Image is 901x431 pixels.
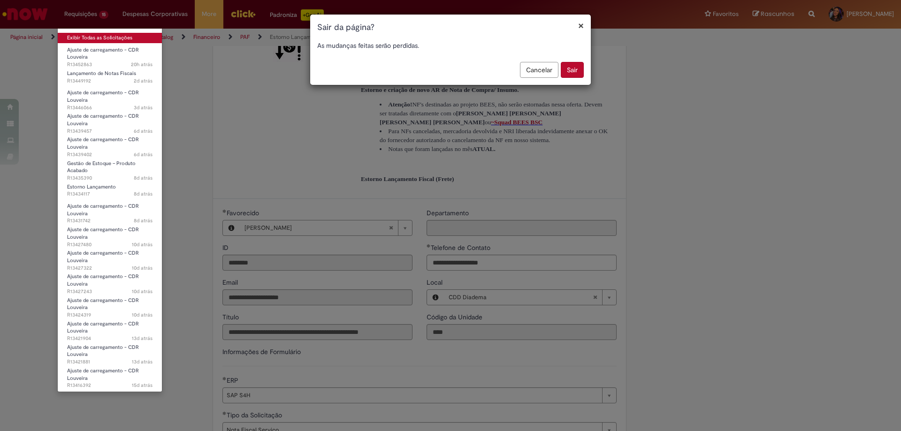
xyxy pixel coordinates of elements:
[134,104,153,111] time: 25/08/2025 18:18:30
[134,190,153,197] time: 20/08/2025 18:57:51
[132,358,153,365] span: 13d atrás
[57,28,162,392] ul: Requisições
[134,174,153,181] time: 21/08/2025 10:36:46
[67,183,116,190] span: Estorno Lançamento
[561,62,584,78] button: Sair
[67,61,153,68] span: R13452863
[67,136,139,151] span: Ajuste de carregamento - CDR Louveira
[67,203,139,217] span: Ajuste de carregamento - CDR Louveira
[67,226,139,241] span: Ajuste de carregamento - CDR Louveira
[132,288,153,295] time: 19/08/2025 09:40:35
[67,311,153,319] span: R13424319
[67,250,139,264] span: Ajuste de carregamento - CDR Louveira
[67,297,139,311] span: Ajuste de carregamento - CDR Louveira
[58,111,162,131] a: Aberto R13439457 : Ajuste de carregamento - CDR Louveira
[134,151,153,158] span: 6d atrás
[134,190,153,197] span: 8d atrás
[58,366,162,386] a: Aberto R13416392 : Ajuste de carregamento - CDR Louveira
[67,190,153,198] span: R13434117
[58,88,162,108] a: Aberto R13446066 : Ajuste de carregamento - CDR Louveira
[131,61,153,68] span: 20h atrás
[67,174,153,182] span: R13435390
[67,320,139,335] span: Ajuste de carregamento - CDR Louveira
[134,77,153,84] time: 26/08/2025 15:42:27
[132,288,153,295] span: 10d atrás
[58,295,162,316] a: Aberto R13424319 : Ajuste de carregamento - CDR Louveira
[134,217,153,224] span: 8d atrás
[58,248,162,268] a: Aberto R13427322 : Ajuste de carregamento - CDR Louveira
[58,45,162,65] a: Aberto R13452863 : Ajuste de carregamento - CDR Louveira
[58,135,162,155] a: Aberto R13439402 : Ajuste de carregamento - CDR Louveira
[67,382,153,389] span: R13416392
[578,21,584,30] button: Fechar modal
[67,151,153,159] span: R13439402
[67,89,139,104] span: Ajuste de carregamento - CDR Louveira
[132,382,153,389] time: 14/08/2025 09:19:57
[58,68,162,86] a: Aberto R13449192 : Lançamento de Notas Fiscais
[132,335,153,342] span: 13d atrás
[132,311,153,318] time: 18/08/2025 11:25:14
[132,382,153,389] span: 15d atrás
[134,217,153,224] time: 20/08/2025 10:58:46
[132,241,153,248] time: 19/08/2025 10:12:32
[67,344,139,358] span: Ajuste de carregamento - CDR Louveira
[58,342,162,363] a: Aberto R13421881 : Ajuste de carregamento - CDR Louveira
[67,160,136,174] span: Gestão de Estoque – Produto Acabado
[67,104,153,112] span: R13446066
[58,159,162,179] a: Aberto R13435390 : Gestão de Estoque – Produto Acabado
[67,335,153,342] span: R13421904
[317,22,584,34] h1: Sair da página?
[134,77,153,84] span: 2d atrás
[58,182,162,199] a: Aberto R13434117 : Estorno Lançamento
[132,265,153,272] time: 19/08/2025 09:50:50
[132,241,153,248] span: 10d atrás
[132,311,153,318] span: 10d atrás
[67,46,139,61] span: Ajuste de carregamento - CDR Louveira
[67,358,153,366] span: R13421881
[67,113,139,127] span: Ajuste de carregamento - CDR Louveira
[134,174,153,181] span: 8d atrás
[132,265,153,272] span: 10d atrás
[134,128,153,135] time: 22/08/2025 11:31:42
[67,128,153,135] span: R13439457
[58,272,162,292] a: Aberto R13427243 : Ajuste de carregamento - CDR Louveira
[134,151,153,158] time: 22/08/2025 11:22:19
[67,288,153,295] span: R13427243
[67,77,153,85] span: R13449192
[134,128,153,135] span: 6d atrás
[131,61,153,68] time: 27/08/2025 14:41:24
[132,335,153,342] time: 15/08/2025 17:21:47
[67,70,136,77] span: Lançamento de Notas Fiscais
[67,273,139,287] span: Ajuste de carregamento - CDR Louveira
[520,62,558,78] button: Cancelar
[58,201,162,221] a: Aberto R13431742 : Ajuste de carregamento - CDR Louveira
[132,358,153,365] time: 15/08/2025 17:15:01
[67,367,139,382] span: Ajuste de carregamento - CDR Louveira
[58,319,162,339] a: Aberto R13421904 : Ajuste de carregamento - CDR Louveira
[67,265,153,272] span: R13427322
[67,241,153,249] span: R13427480
[58,33,162,43] a: Exibir Todas as Solicitações
[317,41,584,50] p: As mudanças feitas serão perdidas.
[58,225,162,245] a: Aberto R13427480 : Ajuste de carregamento - CDR Louveira
[67,217,153,225] span: R13431742
[134,104,153,111] span: 3d atrás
